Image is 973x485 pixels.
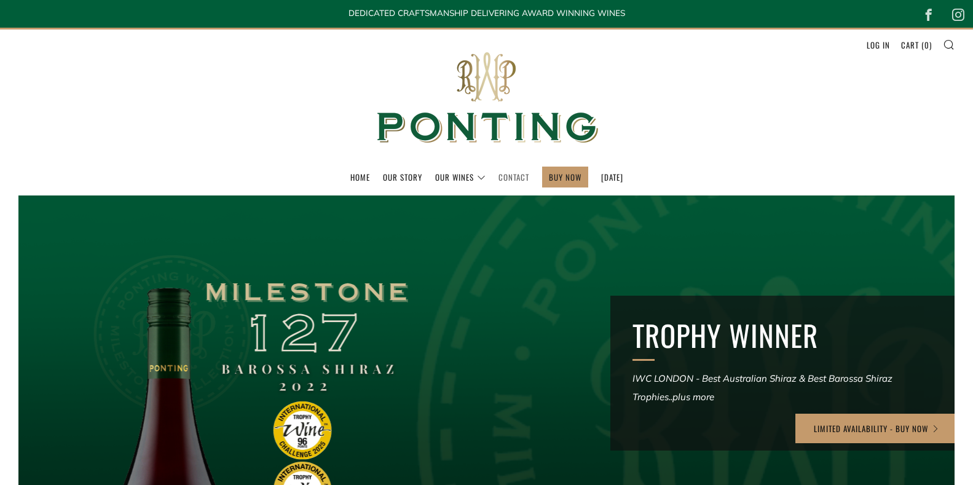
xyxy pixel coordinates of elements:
[549,167,581,187] a: BUY NOW
[498,167,529,187] a: Contact
[632,373,892,403] em: IWC LONDON - Best Australian Shiraz & Best Barossa Shiraz Trophies..plus more
[632,318,932,353] h2: TROPHY WINNER
[364,30,610,167] img: Ponting Wines
[383,167,422,187] a: Our Story
[795,414,958,443] a: LIMITED AVAILABILITY - BUY NOW
[350,167,370,187] a: Home
[867,35,890,55] a: Log in
[601,167,623,187] a: [DATE]
[435,167,486,187] a: Our Wines
[924,39,929,51] span: 0
[901,35,932,55] a: Cart (0)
